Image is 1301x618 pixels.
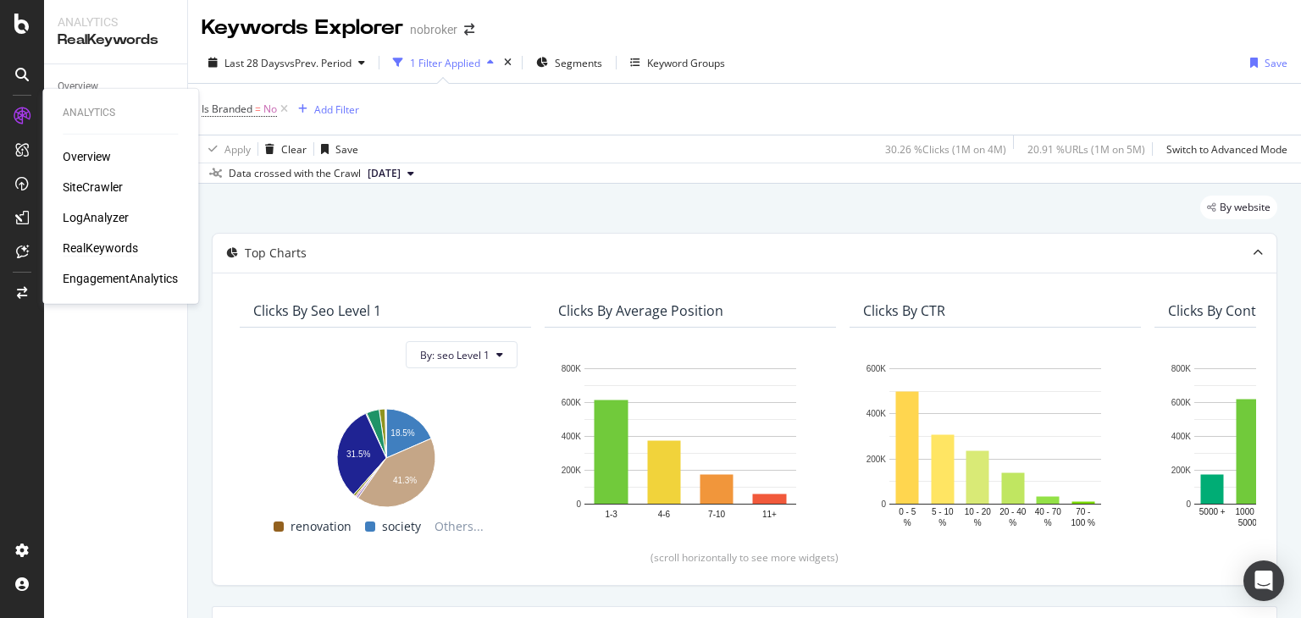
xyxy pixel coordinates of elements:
[558,302,723,319] div: Clicks By Average Position
[762,510,777,519] text: 11+
[281,142,307,157] div: Clear
[63,106,178,120] div: Analytics
[999,507,1027,516] text: 20 - 40
[258,135,307,163] button: Clear
[314,135,358,163] button: Save
[623,49,732,76] button: Keyword Groups
[233,550,1256,565] div: (scroll horizontally to see more widgets)
[1044,518,1052,527] text: %
[393,477,417,486] text: 41.3%
[1009,518,1016,527] text: %
[1200,196,1277,219] div: legacy label
[229,166,361,181] div: Data crossed with the Crawl
[202,135,251,163] button: Apply
[255,102,261,116] span: =
[932,507,954,516] text: 5 - 10
[965,507,992,516] text: 10 - 20
[866,410,887,419] text: 400K
[263,97,277,121] span: No
[63,270,178,287] a: EngagementAnalytics
[58,78,175,96] a: Overview
[866,455,887,464] text: 200K
[58,78,98,96] div: Overview
[658,510,671,519] text: 4-6
[63,148,111,165] a: Overview
[335,142,358,157] div: Save
[529,49,609,76] button: Segments
[974,518,982,527] text: %
[314,102,359,117] div: Add Filter
[1171,466,1192,475] text: 200K
[863,302,945,319] div: Clicks By CTR
[1171,364,1192,373] text: 800K
[708,510,725,519] text: 7-10
[253,400,518,510] svg: A chart.
[904,518,911,527] text: %
[1243,49,1287,76] button: Save
[562,398,582,407] text: 600K
[361,163,421,184] button: [DATE]
[63,179,123,196] a: SiteCrawler
[58,30,174,50] div: RealKeywords
[224,142,251,157] div: Apply
[420,348,490,362] span: By: seo Level 1
[1265,56,1287,70] div: Save
[863,360,1127,530] svg: A chart.
[390,428,414,438] text: 18.5%
[202,102,252,116] span: Is Branded
[866,364,887,373] text: 600K
[386,49,501,76] button: 1 Filter Applied
[63,209,129,226] a: LogAnalyzer
[605,510,617,519] text: 1-3
[285,56,352,70] span: vs Prev. Period
[291,516,352,537] span: renovation
[899,507,916,516] text: 0 - 5
[1171,432,1192,441] text: 400K
[368,166,401,181] span: 2025 Sep. 1st
[202,14,403,42] div: Keywords Explorer
[58,14,174,30] div: Analytics
[1186,499,1191,509] text: 0
[253,302,381,319] div: Clicks By seo Level 1
[1160,135,1287,163] button: Switch to Advanced Mode
[1243,560,1284,601] div: Open Intercom Messenger
[562,364,582,373] text: 800K
[63,240,138,257] a: RealKeywords
[1199,507,1226,516] text: 5000 +
[501,54,515,71] div: times
[464,24,474,36] div: arrow-right-arrow-left
[1071,518,1095,527] text: 100 %
[881,499,886,509] text: 0
[938,518,946,527] text: %
[1238,518,1258,527] text: 5000
[1166,142,1287,157] div: Switch to Advanced Mode
[1171,398,1192,407] text: 600K
[647,56,725,70] div: Keyword Groups
[428,516,490,537] span: Others...
[410,56,480,70] div: 1 Filter Applied
[382,516,421,537] span: society
[1076,507,1090,516] text: 70 -
[555,56,602,70] span: Segments
[558,360,822,530] svg: A chart.
[1220,202,1271,212] span: By website
[202,49,372,76] button: Last 28 DaysvsPrev. Period
[562,432,582,441] text: 400K
[576,499,581,509] text: 0
[1027,142,1145,157] div: 20.91 % URLs ( 1M on 5M )
[1035,507,1062,516] text: 40 - 70
[562,466,582,475] text: 200K
[291,99,359,119] button: Add Filter
[406,341,518,368] button: By: seo Level 1
[245,245,307,262] div: Top Charts
[346,450,370,459] text: 31.5%
[410,21,457,38] div: nobroker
